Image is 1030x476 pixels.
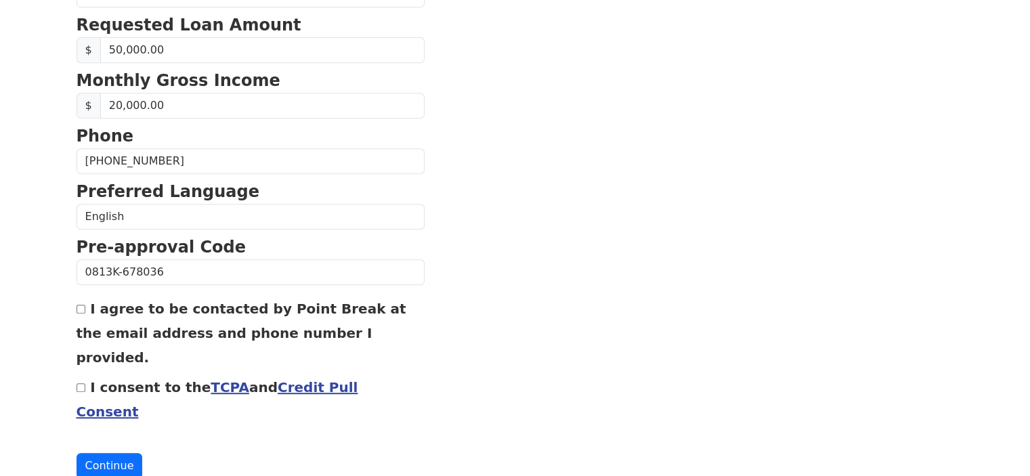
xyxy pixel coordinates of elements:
[77,37,101,63] span: $
[77,301,406,366] label: I agree to be contacted by Point Break at the email address and phone number I provided.
[77,148,425,174] input: Phone
[77,127,134,146] strong: Phone
[77,93,101,118] span: $
[211,379,249,395] a: TCPA
[77,379,358,420] label: I consent to the and
[77,182,259,201] strong: Preferred Language
[77,68,425,93] p: Monthly Gross Income
[77,259,425,285] input: Pre-approval Code
[100,93,425,118] input: Monthly Gross Income
[77,16,301,35] strong: Requested Loan Amount
[77,238,246,257] strong: Pre-approval Code
[100,37,425,63] input: Requested Loan Amount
